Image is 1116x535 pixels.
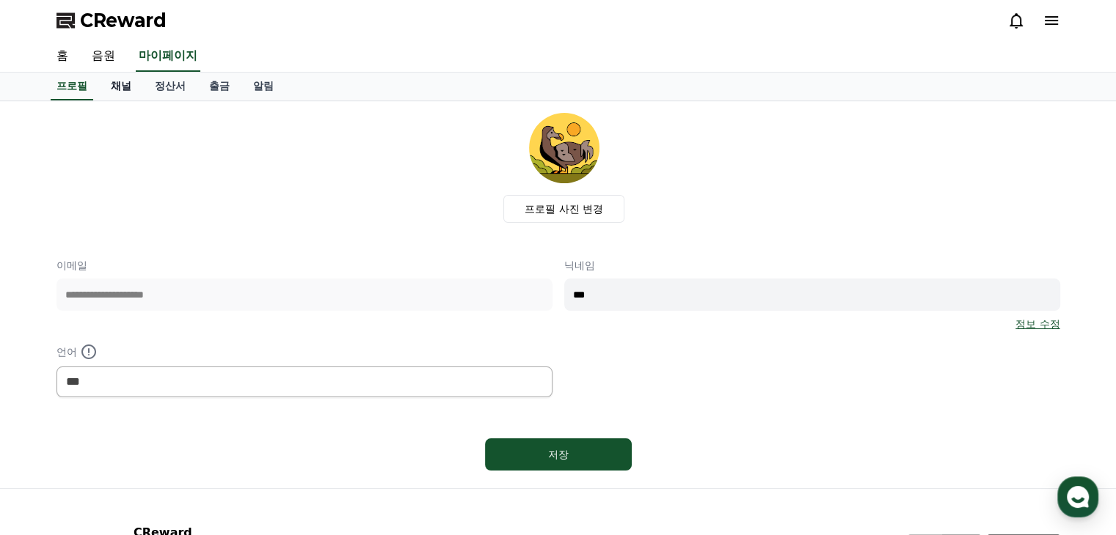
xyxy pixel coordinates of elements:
[99,73,143,100] a: 채널
[56,343,552,361] p: 언어
[134,436,152,448] span: 대화
[197,73,241,100] a: 출금
[80,41,127,72] a: 음원
[564,258,1060,273] p: 닉네임
[97,413,189,450] a: 대화
[4,413,97,450] a: 홈
[227,435,244,447] span: 설정
[56,9,167,32] a: CReward
[56,258,552,273] p: 이메일
[529,113,599,183] img: profile_image
[485,438,632,471] button: 저장
[503,195,624,223] label: 프로필 사진 변경
[136,41,200,72] a: 마이페이지
[514,447,602,462] div: 저장
[80,9,167,32] span: CReward
[241,73,285,100] a: 알림
[46,435,55,447] span: 홈
[45,41,80,72] a: 홈
[51,73,93,100] a: 프로필
[189,413,282,450] a: 설정
[1015,317,1060,331] a: 정보 수정
[143,73,197,100] a: 정산서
